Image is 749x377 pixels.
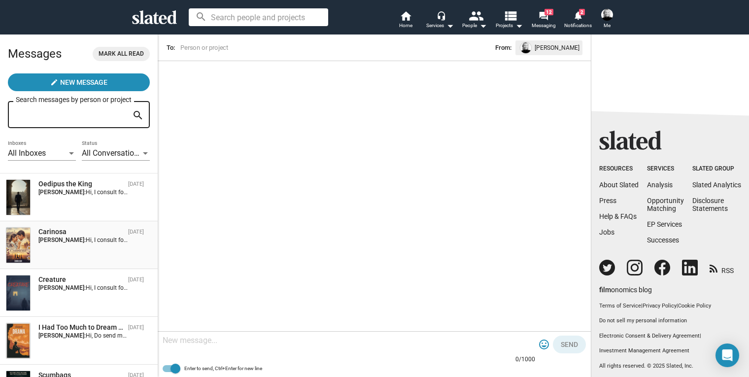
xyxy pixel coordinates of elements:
[38,189,86,196] strong: [PERSON_NAME]:
[38,284,86,291] strong: [PERSON_NAME]:
[538,339,550,350] mat-icon: tag_faces
[38,323,124,332] div: I Had Too Much to Dream Last Night
[6,228,30,263] img: Carinosa
[599,363,741,370] p: All rights reserved. © 2025 Slated, Inc.
[545,9,553,15] span: 12
[599,317,741,325] button: Do not sell my personal information
[677,303,678,309] span: |
[128,181,144,187] time: [DATE]
[601,9,613,21] img: Shelly Bancroft
[539,11,548,20] mat-icon: forum
[515,356,535,364] mat-hint: 0/1000
[715,343,739,367] div: Open Intercom Messenger
[60,73,107,91] span: New Message
[469,8,483,23] mat-icon: people
[579,9,585,15] span: 2
[532,20,556,32] span: Messaging
[128,324,144,331] time: [DATE]
[167,44,175,51] span: To:
[50,78,58,86] mat-icon: create
[647,220,682,228] a: EP Services
[599,165,639,173] div: Resources
[647,197,684,212] a: OpportunityMatching
[179,43,361,53] input: Person or project
[93,47,150,61] button: Mark all read
[599,347,741,355] a: Investment Management Agreement
[692,197,728,212] a: DisclosureStatements
[599,181,639,189] a: About Slated
[647,236,679,244] a: Successes
[477,20,489,32] mat-icon: arrow_drop_down
[513,20,525,32] mat-icon: arrow_drop_down
[678,303,711,309] a: Cookie Policy
[8,42,62,66] h2: Messages
[444,20,456,32] mat-icon: arrow_drop_down
[599,277,652,295] a: filmonomics blog
[643,303,677,309] a: Privacy Policy
[599,212,637,220] a: Help & FAQs
[6,180,30,215] img: Oedipus the King
[8,148,46,158] span: All Inboxes
[399,20,412,32] span: Home
[99,49,144,59] span: Mark all read
[647,165,684,173] div: Services
[573,10,582,20] mat-icon: notifications
[38,227,124,237] div: Carinosa
[8,73,150,91] button: New Message
[388,10,423,32] a: Home
[6,323,30,358] img: I Had Too Much to Dream Last Night
[437,11,445,20] mat-icon: headset_mic
[184,363,262,375] span: Enter to send, Ctrl+Enter for new line
[564,20,592,32] span: Notifications
[647,181,673,189] a: Analysis
[38,275,124,284] div: Creature
[599,197,616,205] a: Press
[604,20,611,32] span: Me
[595,7,619,33] button: Shelly BancroftMe
[38,237,86,243] strong: [PERSON_NAME]:
[462,20,487,32] div: People
[599,333,700,339] a: Electronic Consent & Delivery Agreement
[128,229,144,235] time: [DATE]
[189,8,328,26] input: Search people and projects
[132,108,144,123] mat-icon: search
[492,10,526,32] button: Projects
[599,228,614,236] a: Jobs
[426,20,454,32] div: Services
[700,333,701,339] span: |
[128,276,144,283] time: [DATE]
[86,332,377,339] span: Hi, Do send me your email address and I'll forward our full terms and conditions to you. Best, [P...
[526,10,561,32] a: 12Messaging
[38,179,124,189] div: Oedipus the King
[495,42,511,53] span: From:
[561,10,595,32] a: 2Notifications
[496,20,523,32] span: Projects
[38,332,86,339] strong: [PERSON_NAME]:
[82,148,142,158] span: All Conversations
[599,286,611,294] span: film
[692,165,741,173] div: Slated Group
[520,42,531,53] img: undefined
[710,260,734,275] a: RSS
[457,10,492,32] button: People
[692,181,741,189] a: Slated Analytics
[535,42,579,53] span: [PERSON_NAME]
[561,336,578,353] span: Send
[423,10,457,32] button: Services
[553,336,586,353] button: Send
[641,303,643,309] span: |
[400,10,411,22] mat-icon: home
[6,275,30,310] img: Creature
[503,8,517,23] mat-icon: view_list
[599,303,641,309] a: Terms of Service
